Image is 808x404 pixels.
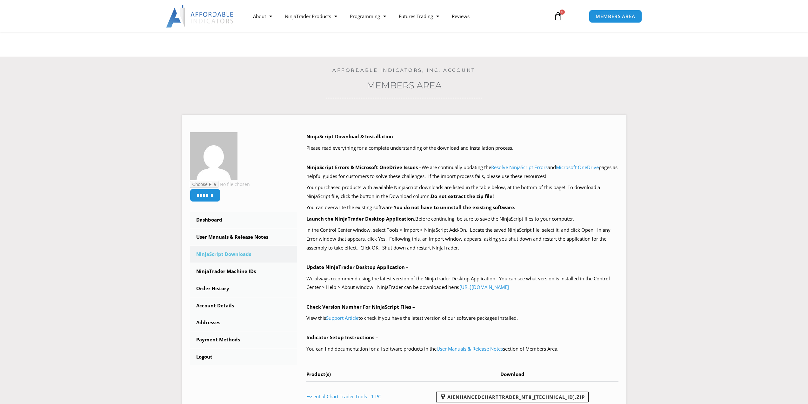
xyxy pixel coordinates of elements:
a: Support Article [326,315,358,321]
b: Update NinjaTrader Desktop Application – [306,264,409,270]
p: View this to check if you have the latest version of our software packages installed. [306,314,618,323]
a: Futures Trading [392,9,445,24]
span: MEMBERS AREA [596,14,635,19]
a: 0 [544,7,572,25]
a: Microsoft OneDrive [556,164,599,170]
a: About [247,9,278,24]
p: We always recommend using the latest version of the NinjaTrader Desktop Application. You can see ... [306,274,618,292]
a: Payment Methods [190,332,297,348]
a: Affordable Indicators, Inc. Account [332,67,476,73]
a: [URL][DOMAIN_NAME] [459,284,509,290]
a: User Manuals & Release Notes [437,346,503,352]
p: Please read everything for a complete understanding of the download and installation process. [306,144,618,153]
a: NinjaTrader Machine IDs [190,263,297,280]
a: Addresses [190,314,297,331]
a: User Manuals & Release Notes [190,229,297,245]
span: Download [500,371,524,377]
a: Order History [190,280,297,297]
b: NinjaScript Download & Installation – [306,133,397,140]
a: Essential Chart Trader Tools - 1 PC [306,393,381,400]
a: AIEnhancedChartTrader_NT8_[TECHNICAL_ID].zip [436,392,589,402]
a: Logout [190,349,297,365]
p: Before continuing, be sure to save the NinjaScript files to your computer. [306,215,618,223]
img: LogoAI | Affordable Indicators – NinjaTrader [166,5,234,28]
span: 0 [560,10,565,15]
a: Dashboard [190,212,297,228]
a: MEMBERS AREA [589,10,642,23]
span: Product(s) [306,371,331,377]
nav: Menu [247,9,546,24]
b: Check Version Number For NinjaScript Files – [306,304,415,310]
nav: Account pages [190,212,297,365]
b: Launch the NinjaTrader Desktop Application. [306,216,415,222]
p: In the Control Center window, select Tools > Import > NinjaScript Add-On. Locate the saved NinjaS... [306,226,618,252]
p: We are continually updating the and pages as helpful guides for customers to solve these challeng... [306,163,618,181]
a: Reviews [445,9,476,24]
a: Resolve NinjaScript Errors [491,164,548,170]
a: NinjaScript Downloads [190,246,297,263]
img: 9307745ba071370ab2f14fdcf1de0e805a61e3da7feede444947d3021ea42a84 [190,132,237,180]
b: NinjaScript Errors & Microsoft OneDrive Issues – [306,164,422,170]
a: Programming [344,9,392,24]
b: Indicator Setup Instructions – [306,334,378,340]
p: You can find documentation for all software products in the section of Members Area. [306,345,618,353]
b: You do not have to uninstall the existing software. [394,204,515,210]
a: Members Area [367,80,442,91]
a: NinjaTrader Products [278,9,344,24]
b: Do not extract the zip file! [431,193,494,199]
p: You can overwrite the existing software. [306,203,618,212]
a: Account Details [190,298,297,314]
p: Your purchased products with available NinjaScript downloads are listed in the table below, at th... [306,183,618,201]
